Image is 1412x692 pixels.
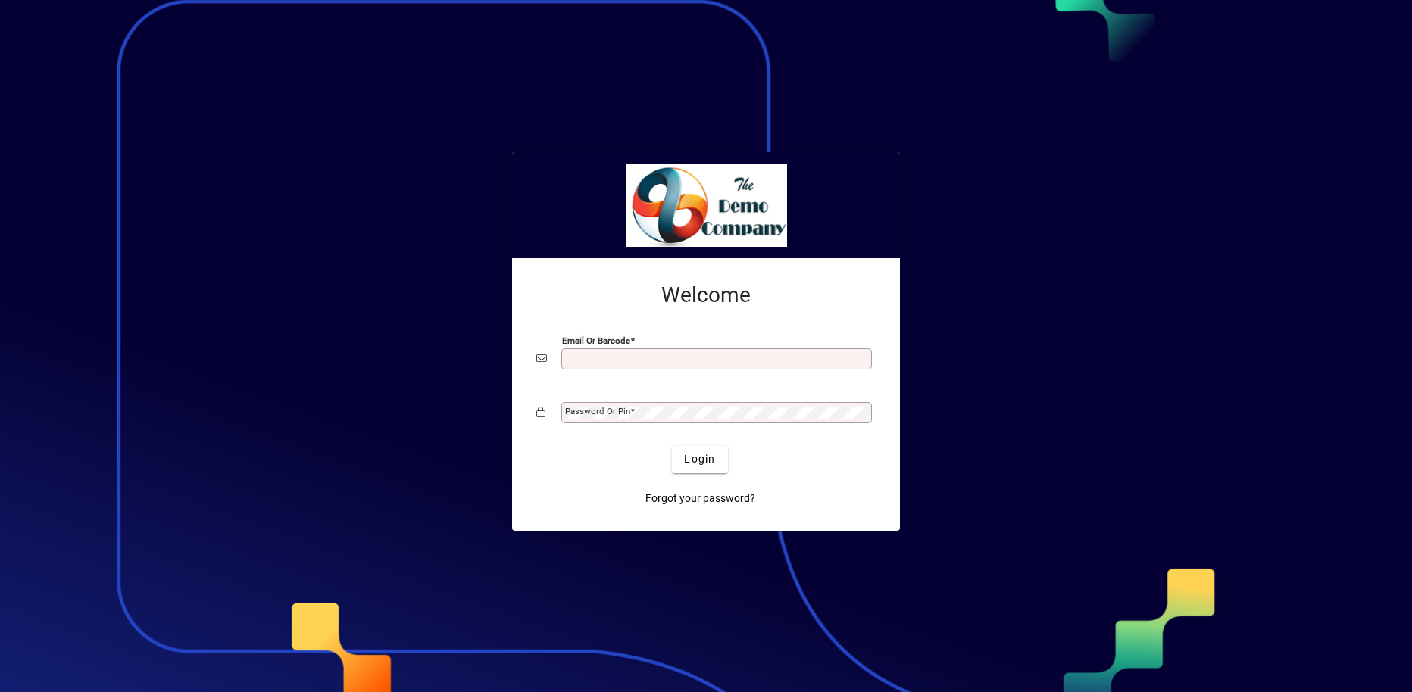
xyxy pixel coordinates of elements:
mat-label: Email or Barcode [562,335,630,345]
mat-label: Password or Pin [565,406,630,416]
button: Login [672,446,727,473]
a: Forgot your password? [639,485,761,513]
span: Login [684,451,715,467]
span: Forgot your password? [645,491,755,507]
h2: Welcome [536,282,876,308]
